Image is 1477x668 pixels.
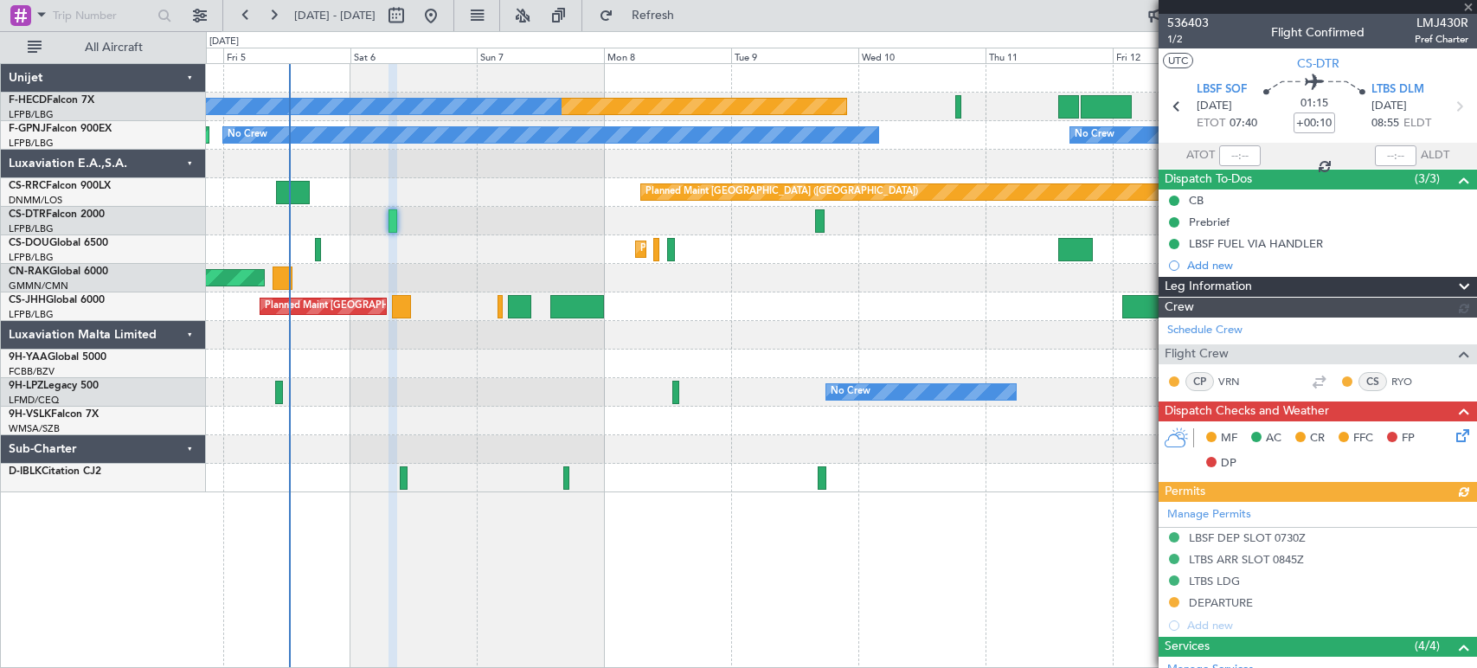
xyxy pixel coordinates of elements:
[9,267,108,277] a: CN-RAKGlobal 6000
[9,295,105,305] a: CS-JHHGlobal 6000
[350,48,478,63] div: Sat 6
[1297,55,1339,73] span: CS-DTR
[1371,98,1407,115] span: [DATE]
[9,409,51,420] span: 9H-VSLK
[9,137,54,150] a: LFPB/LBG
[604,48,731,63] div: Mon 8
[45,42,183,54] span: All Aircraft
[9,352,106,363] a: 9H-YAAGlobal 5000
[9,352,48,363] span: 9H-YAA
[1113,48,1240,63] div: Fri 12
[265,293,537,319] div: Planned Maint [GEOGRAPHIC_DATA] ([GEOGRAPHIC_DATA])
[1230,115,1257,132] span: 07:40
[9,124,112,134] a: F-GPNJFalcon 900EX
[9,466,101,477] a: D-IBLKCitation CJ2
[9,422,60,435] a: WMSA/SZB
[645,179,918,205] div: Planned Maint [GEOGRAPHIC_DATA] ([GEOGRAPHIC_DATA])
[1167,32,1209,47] span: 1/2
[9,181,46,191] span: CS-RRC
[1189,193,1204,208] div: CB
[9,308,54,321] a: LFPB/LBG
[9,381,43,391] span: 9H-LPZ
[9,194,62,207] a: DNMM/LOS
[858,48,986,63] div: Wed 10
[1415,637,1440,655] span: (4/4)
[1271,23,1365,42] div: Flight Confirmed
[831,379,870,405] div: No Crew
[1197,81,1247,99] span: LBSF SOF
[1186,147,1215,164] span: ATOT
[228,122,267,148] div: No Crew
[9,209,105,220] a: CS-DTRFalcon 2000
[53,3,152,29] input: Trip Number
[731,48,858,63] div: Tue 9
[1415,170,1440,188] span: (3/3)
[9,238,49,248] span: CS-DOU
[1165,277,1252,297] span: Leg Information
[9,267,49,277] span: CN-RAK
[9,466,42,477] span: D-IBLK
[1189,215,1230,229] div: Prebrief
[1415,32,1468,47] span: Pref Charter
[591,2,695,29] button: Refresh
[1371,115,1399,132] span: 08:55
[223,48,350,63] div: Fri 5
[1415,14,1468,32] span: LMJ430R
[9,381,99,391] a: 9H-LPZLegacy 500
[986,48,1113,63] div: Thu 11
[1187,258,1468,273] div: Add new
[9,108,54,121] a: LFPB/LBG
[1221,455,1236,472] span: DP
[1371,81,1424,99] span: LTBS DLM
[1163,53,1193,68] button: UTC
[9,95,47,106] span: F-HECD
[1165,401,1329,421] span: Dispatch Checks and Weather
[9,365,55,378] a: FCBB/BZV
[9,95,94,106] a: F-HECDFalcon 7X
[1165,637,1210,657] span: Services
[294,8,376,23] span: [DATE] - [DATE]
[1300,95,1328,112] span: 01:15
[9,181,111,191] a: CS-RRCFalcon 900LX
[1266,430,1281,447] span: AC
[9,394,59,407] a: LFMD/CEQ
[477,48,604,63] div: Sun 7
[1197,98,1232,115] span: [DATE]
[1167,14,1209,32] span: 536403
[9,238,108,248] a: CS-DOUGlobal 6500
[1402,430,1415,447] span: FP
[1353,430,1373,447] span: FFC
[1403,115,1431,132] span: ELDT
[9,279,68,292] a: GMMN/CMN
[1165,170,1252,189] span: Dispatch To-Dos
[9,222,54,235] a: LFPB/LBG
[617,10,690,22] span: Refresh
[1310,430,1325,447] span: CR
[1189,236,1323,251] div: LBSF FUEL VIA HANDLER
[1075,122,1114,148] div: No Crew
[1421,147,1449,164] span: ALDT
[19,34,188,61] button: All Aircraft
[9,124,46,134] span: F-GPNJ
[9,295,46,305] span: CS-JHH
[1221,430,1237,447] span: MF
[9,251,54,264] a: LFPB/LBG
[640,236,913,262] div: Planned Maint [GEOGRAPHIC_DATA] ([GEOGRAPHIC_DATA])
[1197,115,1225,132] span: ETOT
[9,409,99,420] a: 9H-VSLKFalcon 7X
[209,35,239,49] div: [DATE]
[9,209,46,220] span: CS-DTR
